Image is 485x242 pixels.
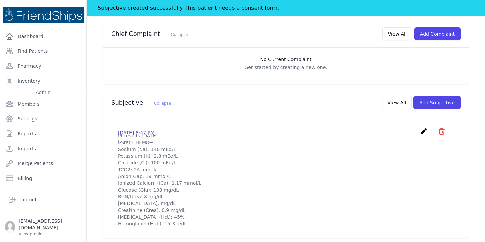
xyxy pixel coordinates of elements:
[110,56,462,63] h3: No Current Complaint
[413,96,461,109] button: Add Subjective
[154,101,171,106] span: Collapse
[3,127,84,140] a: Reports
[420,127,428,135] i: create
[3,74,84,88] a: Inventory
[3,29,84,43] a: Dashboard
[382,96,412,109] button: View All
[5,218,81,237] a: [EMAIL_ADDRESS][DOMAIN_NAME] View profile
[3,7,84,23] img: Medical Missions EMR
[3,186,84,200] a: Organizations
[111,30,188,38] h3: Chief Complaint
[19,231,81,237] p: View profile
[33,89,54,96] span: Admin
[3,172,84,185] a: Billing
[3,44,84,58] a: Find Patients
[5,193,81,206] a: Logout
[19,218,81,231] p: [EMAIL_ADDRESS][DOMAIN_NAME]
[3,112,84,126] a: Settings
[110,64,462,71] p: Get started by creating a new one.
[118,132,454,227] p: Pt results [DATE] i-Stat CHEM8+ Sodium (Na): 140 mEq/L Potassium (K): 2.8 mEq/L Chloride (Cl): 10...
[118,129,155,136] p: [DATE] 8:47 PM
[111,98,171,107] h3: Subjective
[382,27,412,40] button: View All
[3,142,84,155] a: Imports
[420,130,429,137] a: create
[414,27,461,40] button: Add Complaint
[171,32,188,37] span: Collapse
[3,157,84,170] a: Merge Patients
[3,97,84,111] a: Members
[3,59,84,73] a: Pharmacy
